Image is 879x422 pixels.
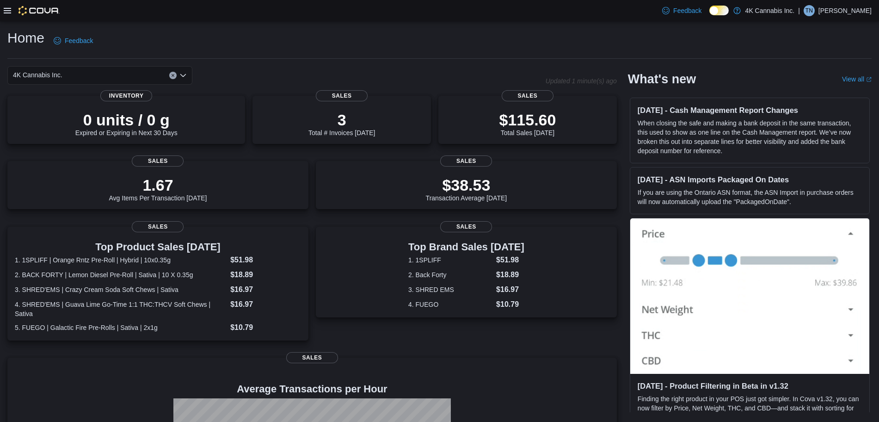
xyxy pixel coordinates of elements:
[426,176,507,194] p: $38.53
[502,90,553,101] span: Sales
[804,5,815,16] div: Tomas Nunez
[638,118,862,155] p: When closing the safe and making a bank deposit in the same transaction, this used to show as one...
[709,15,710,16] span: Dark Mode
[440,221,492,232] span: Sales
[709,6,729,15] input: Dark Mode
[15,384,609,395] h4: Average Transactions per Hour
[408,300,492,309] dt: 4. FUEGO
[408,242,524,253] h3: Top Brand Sales [DATE]
[818,5,872,16] p: [PERSON_NAME]
[15,300,227,318] dt: 4. SHRED'EMS | Guava Lime Go-Time 1:1 THC:THCV Soft Chews | Sativa
[798,5,800,16] p: |
[132,221,184,232] span: Sales
[230,284,301,295] dd: $16.97
[426,176,507,202] div: Transaction Average [DATE]
[638,105,862,115] h3: [DATE] - Cash Management Report Changes
[13,69,62,81] span: 4K Cannabis Inc.
[308,111,375,137] div: Total # Invoices [DATE]
[15,285,227,294] dt: 3. SHRED'EMS | Crazy Cream Soda Soft Chews | Sativa
[316,90,368,101] span: Sales
[628,72,696,87] h2: What's new
[230,322,301,333] dd: $10.79
[408,255,492,265] dt: 1. 1SPLIFF
[496,254,524,266] dd: $51.98
[75,111,178,137] div: Expired or Expiring in Next 30 Days
[109,176,207,202] div: Avg Items Per Transaction [DATE]
[546,77,617,85] p: Updated 1 minute(s) ago
[638,175,862,184] h3: [DATE] - ASN Imports Packaged On Dates
[286,352,338,363] span: Sales
[100,90,152,101] span: Inventory
[230,269,301,280] dd: $18.89
[132,155,184,167] span: Sales
[673,6,701,15] span: Feedback
[408,285,492,294] dt: 3. SHRED EMS
[842,75,872,83] a: View allExternal link
[638,381,862,391] h3: [DATE] - Product Filtering in Beta in v1.32
[15,270,227,279] dt: 2. BACK FORTY | Lemon Diesel Pre-Roll | Sativa | 10 X 0.35g
[65,36,93,45] span: Feedback
[499,111,556,129] p: $115.60
[499,111,556,137] div: Total Sales [DATE]
[745,5,795,16] p: 4K Cannabis Inc.
[230,254,301,266] dd: $51.98
[230,299,301,310] dd: $16.97
[805,5,813,16] span: TN
[50,31,97,50] a: Feedback
[169,72,177,79] button: Clear input
[7,29,44,47] h1: Home
[440,155,492,167] span: Sales
[658,1,705,20] a: Feedback
[179,72,187,79] button: Open list of options
[15,255,227,265] dt: 1. 1SPLIFF | Orange Rntz Pre-Roll | Hybrid | 10x0.35g
[308,111,375,129] p: 3
[75,111,178,129] p: 0 units / 0 g
[496,269,524,280] dd: $18.89
[496,299,524,310] dd: $10.79
[866,77,872,82] svg: External link
[15,323,227,332] dt: 5. FUEGO | Galactic Fire Pre-Rolls | Sativa | 2x1g
[18,6,60,15] img: Cova
[15,242,301,253] h3: Top Product Sales [DATE]
[638,188,862,206] p: If you are using the Ontario ASN format, the ASN Import in purchase orders will now automatically...
[496,284,524,295] dd: $16.97
[109,176,207,194] p: 1.67
[408,270,492,279] dt: 2. Back Forty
